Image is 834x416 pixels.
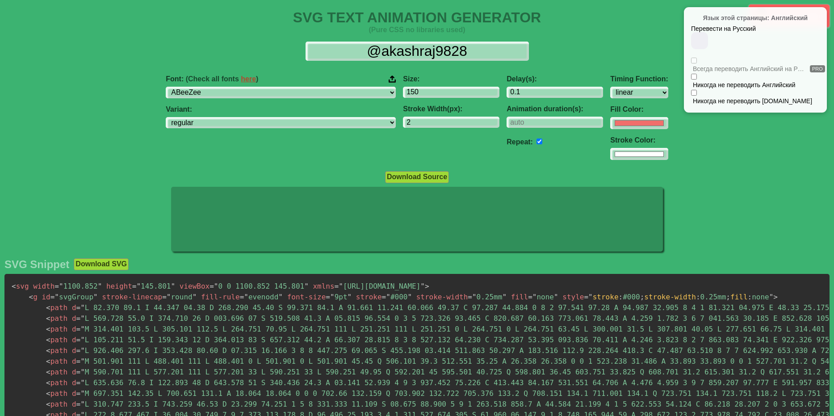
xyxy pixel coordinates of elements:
span: 0.25mm [468,293,507,301]
span: svgGroup [50,293,98,301]
span: path [46,400,67,408]
span: style [562,293,584,301]
span: path [46,389,67,398]
input: auto [507,117,603,128]
span: #000 0.25mm none [593,293,769,301]
span: = [50,293,55,301]
label: Никогда не переводить Английский [693,81,825,88]
span: " [278,293,283,301]
span: 145.801 [132,282,175,290]
span: " [98,282,102,290]
span: " [244,293,248,301]
span: d [72,346,76,355]
input: 0.1s [507,87,603,98]
label: Animation duration(s): [507,105,603,113]
img: Upload your font [389,75,396,83]
span: Font: [166,75,258,83]
span: = [468,293,472,301]
span: " [80,325,85,333]
span: = [76,357,81,366]
span: none [528,293,558,301]
span: " [554,293,558,301]
span: = [76,389,81,398]
span: = [76,314,81,323]
span: = [76,368,81,376]
span: < [46,378,50,387]
button: Download Source [385,171,449,183]
span: = [132,282,137,290]
h2: SVG Snippet [4,258,69,271]
span: " [80,400,85,408]
label: Repeat: [507,138,533,146]
span: > [425,282,429,290]
span: 1100.852 [54,282,102,290]
span: stroke-linecap [102,293,162,301]
input: 2px [403,117,499,128]
span: stroke-width [644,293,696,301]
label: Timing Function: [610,75,668,83]
span: < [46,368,50,376]
span: d [72,336,76,344]
span: " [167,293,171,301]
a: here [241,75,256,83]
span: " [472,293,477,301]
span: font-size [287,293,326,301]
label: Stroke Width(px): [403,105,499,113]
span: " [214,282,218,290]
label: Delay(s): [507,75,603,83]
span: =" [584,293,592,301]
span: " [80,357,85,366]
span: height [106,282,132,290]
span: " [330,293,335,301]
span: = [162,293,167,301]
span: : [696,293,700,301]
span: evenodd [240,293,283,301]
span: < [46,357,50,366]
span: = [76,336,81,344]
span: " [193,293,197,301]
span: id [42,293,50,301]
span: " [59,282,63,290]
span: viewBox [180,282,210,290]
span: path [46,336,67,344]
span: 9pt [326,293,352,301]
label: Size: [403,75,499,83]
span: d [72,303,76,312]
span: [URL][DOMAIN_NAME] [335,282,425,290]
span: #000 [382,293,412,301]
span: d [72,325,76,333]
span: path [46,368,67,376]
span: < [46,336,50,344]
span: width [33,282,54,290]
span: d [72,368,76,376]
label: Никогда не переводить [DOMAIN_NAME] [693,97,825,105]
span: > [773,293,778,301]
span: d [72,400,76,408]
span: = [528,293,532,301]
span: " [80,336,85,344]
span: = [76,325,81,333]
span: ; [640,293,645,301]
span: " [407,293,412,301]
span: = [326,293,330,301]
span: d [72,357,76,366]
span: path [46,303,67,312]
span: " [386,293,390,301]
button: Download SVG [74,258,129,270]
span: = [210,282,214,290]
span: xmlns [313,282,334,290]
span: path [46,325,67,333]
span: " [769,293,774,301]
span: : [748,293,752,301]
span: " [348,293,352,301]
a: Buy me a coffee [749,4,830,27]
span: " [80,378,85,387]
span: < [46,400,50,408]
span: d [72,389,76,398]
span: = [54,282,59,290]
span: < [29,293,34,301]
span: < [46,314,50,323]
span: stroke [593,293,619,301]
span: path [46,346,67,355]
span: < [12,282,16,290]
